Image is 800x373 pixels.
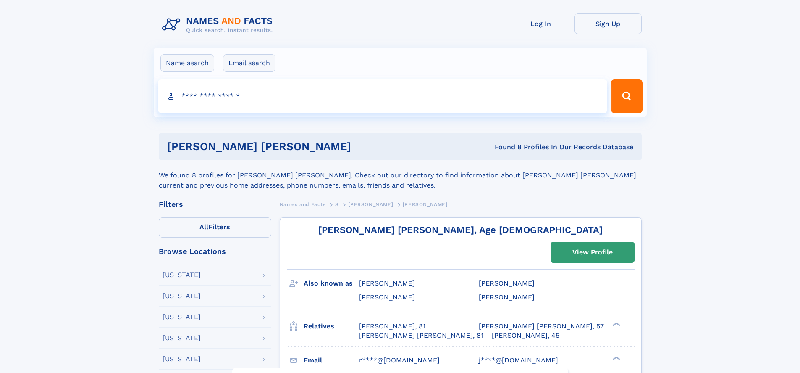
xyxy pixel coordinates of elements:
[223,54,275,72] label: Email search
[163,293,201,299] div: [US_STATE]
[611,321,621,327] div: ❯
[359,331,483,340] a: [PERSON_NAME] [PERSON_NAME], 81
[199,223,208,231] span: All
[167,141,423,152] h1: [PERSON_NAME] [PERSON_NAME]
[572,243,613,262] div: View Profile
[574,13,642,34] a: Sign Up
[163,335,201,341] div: [US_STATE]
[479,293,535,301] span: [PERSON_NAME]
[479,322,604,331] a: [PERSON_NAME] [PERSON_NAME], 57
[159,13,280,36] img: Logo Names and Facts
[280,199,326,209] a: Names and Facts
[403,201,448,207] span: [PERSON_NAME]
[159,160,642,190] div: We found 8 profiles for [PERSON_NAME] [PERSON_NAME]. Check out our directory to find information ...
[163,272,201,278] div: [US_STATE]
[348,199,393,209] a: [PERSON_NAME]
[479,279,535,287] span: [PERSON_NAME]
[160,54,214,72] label: Name search
[335,201,339,207] span: S
[359,293,415,301] span: [PERSON_NAME]
[551,242,634,262] a: View Profile
[159,248,271,255] div: Browse Locations
[304,276,359,291] h3: Also known as
[611,355,621,361] div: ❯
[159,201,271,208] div: Filters
[359,322,425,331] a: [PERSON_NAME], 81
[318,225,603,235] a: [PERSON_NAME] [PERSON_NAME], Age [DEMOGRAPHIC_DATA]
[359,279,415,287] span: [PERSON_NAME]
[163,314,201,320] div: [US_STATE]
[348,201,393,207] span: [PERSON_NAME]
[163,356,201,362] div: [US_STATE]
[159,217,271,238] label: Filters
[158,79,608,113] input: search input
[304,353,359,368] h3: Email
[304,319,359,333] h3: Relatives
[492,331,559,340] a: [PERSON_NAME], 45
[611,79,642,113] button: Search Button
[335,199,339,209] a: S
[423,143,633,152] div: Found 8 Profiles In Our Records Database
[507,13,574,34] a: Log In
